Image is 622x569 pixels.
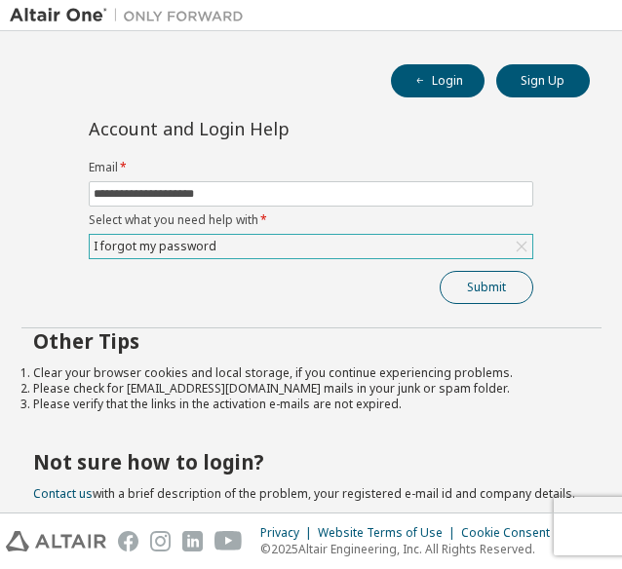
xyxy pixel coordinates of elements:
[33,328,590,354] h2: Other Tips
[33,365,590,381] li: Clear your browser cookies and local storage, if you continue experiencing problems.
[260,525,318,541] div: Privacy
[89,160,533,175] label: Email
[89,212,533,228] label: Select what you need help with
[33,485,575,517] span: with a brief description of the problem, your registered e-mail id and company details. Our suppo...
[461,525,562,541] div: Cookie Consent
[90,235,532,258] div: I forgot my password
[318,525,461,541] div: Website Terms of Use
[10,6,253,25] img: Altair One
[214,531,243,551] img: youtube.svg
[33,381,590,397] li: Please check for [EMAIL_ADDRESS][DOMAIN_NAME] mails in your junk or spam folder.
[440,271,533,304] button: Submit
[150,531,171,551] img: instagram.svg
[118,531,138,551] img: facebook.svg
[182,531,203,551] img: linkedin.svg
[91,236,219,257] div: I forgot my password
[33,449,590,474] h2: Not sure how to login?
[496,64,590,97] button: Sign Up
[33,397,590,412] li: Please verify that the links in the activation e-mails are not expired.
[6,531,106,551] img: altair_logo.svg
[260,541,562,557] p: © 2025 Altair Engineering, Inc. All Rights Reserved.
[89,121,445,136] div: Account and Login Help
[33,485,93,502] a: Contact us
[391,64,485,97] button: Login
